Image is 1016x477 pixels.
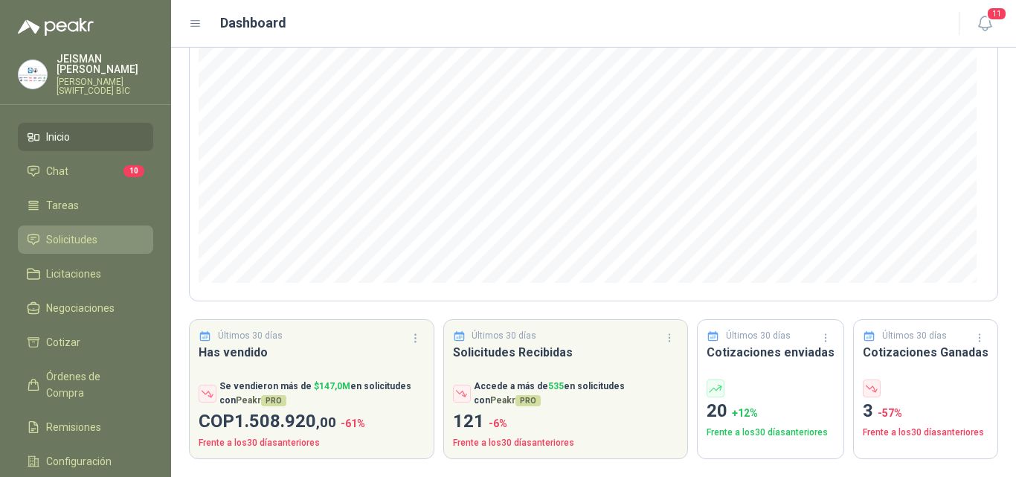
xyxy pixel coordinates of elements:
p: [PERSON_NAME] [SWIFT_CODE] BIC [57,77,153,95]
span: Licitaciones [46,266,101,282]
a: Cotizar [18,328,153,356]
span: -6 % [489,417,507,429]
span: ,00 [316,414,336,431]
p: COP [199,408,425,436]
span: Cotizar [46,334,80,350]
h3: Cotizaciones Ganadas [863,343,988,362]
h3: Has vendido [199,343,425,362]
a: Inicio [18,123,153,151]
span: Configuración [46,453,112,470]
span: Chat [46,163,68,179]
p: Últimos 30 días [726,329,791,343]
span: PRO [261,395,286,406]
span: Tareas [46,197,79,214]
span: Órdenes de Compra [46,368,139,401]
a: Órdenes de Compra [18,362,153,407]
span: Peakr [490,395,541,406]
p: 121 [453,408,679,436]
p: 20 [707,397,835,426]
p: Frente a los 30 días anteriores [863,426,988,440]
p: JEISMAN [PERSON_NAME] [57,54,153,74]
span: 11 [986,7,1007,21]
span: Remisiones [46,419,101,435]
button: 11 [971,10,998,37]
p: Se vendieron más de en solicitudes con [219,380,425,408]
span: 535 [548,381,564,391]
span: 1.508.920 [234,411,336,432]
img: Logo peakr [18,18,94,36]
span: Inicio [46,129,70,145]
a: Solicitudes [18,225,153,254]
p: Últimos 30 días [882,329,947,343]
span: -57 % [878,407,902,419]
h3: Solicitudes Recibidas [453,343,679,362]
h1: Dashboard [220,13,286,33]
img: Company Logo [19,60,47,89]
a: Chat10 [18,157,153,185]
a: Negociaciones [18,294,153,322]
span: Solicitudes [46,231,97,248]
a: Tareas [18,191,153,220]
p: Últimos 30 días [472,329,536,343]
h3: Cotizaciones enviadas [707,343,835,362]
span: PRO [515,395,541,406]
a: Licitaciones [18,260,153,288]
span: + 12 % [732,407,758,419]
span: Negociaciones [46,300,115,316]
p: Frente a los 30 días anteriores [199,436,425,450]
p: 3 [863,397,988,426]
p: Accede a más de en solicitudes con [474,380,679,408]
p: Últimos 30 días [218,329,283,343]
p: Frente a los 30 días anteriores [707,426,835,440]
span: $ 147,0M [314,381,350,391]
span: 10 [123,165,144,177]
span: Peakr [236,395,286,406]
a: Configuración [18,447,153,476]
a: Remisiones [18,413,153,441]
span: -61 % [341,417,365,429]
p: Frente a los 30 días anteriores [453,436,679,450]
